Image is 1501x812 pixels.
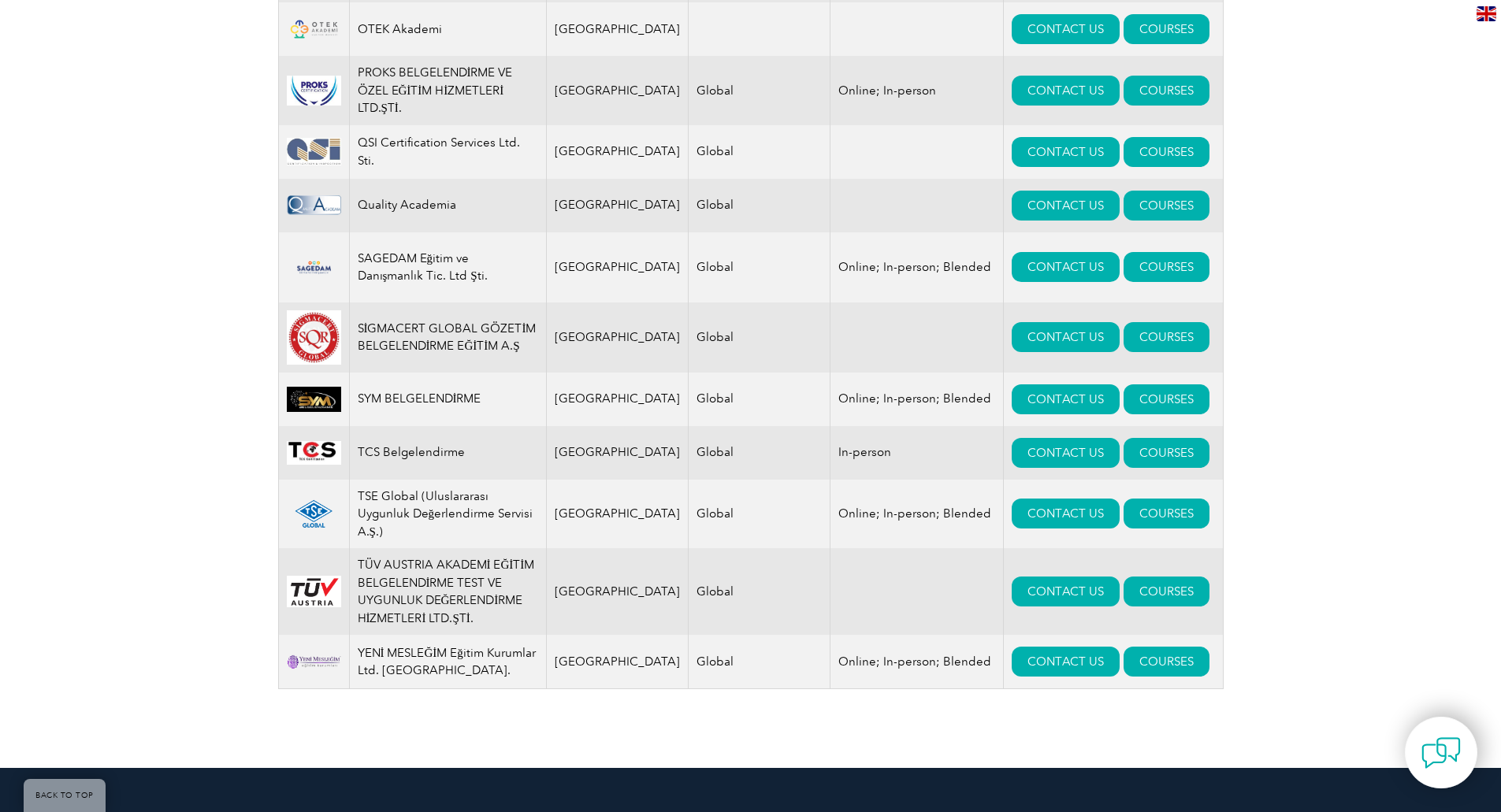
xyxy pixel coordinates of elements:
[287,441,341,465] img: 63e782e8-969b-ea11-a812-000d3a79722d%20-logo.jpg
[1124,499,1209,528] a: COURSES
[1124,252,1209,282] a: COURSES
[349,2,546,56] td: OTEK Akademi
[546,635,689,689] td: [GEOGRAPHIC_DATA]
[830,480,1004,549] td: Online; In-person; Blended
[287,195,341,216] img: 332d7e0c-38db-ea11-a813-000d3a79722d-logo.png
[1124,384,1209,414] a: COURSES
[349,302,546,373] td: SİGMACERT GLOBAL GÖZETİM BELGELENDİRME EĞİTİM A.Ş
[689,635,830,689] td: Global
[1012,577,1120,606] a: CONTACT US
[546,548,689,635] td: [GEOGRAPHIC_DATA]
[689,480,830,549] td: Global
[1012,14,1120,44] a: CONTACT US
[546,125,689,179] td: [GEOGRAPHIC_DATA]
[349,635,546,689] td: YENİ MESLEĞİM Eğitim Kurumlar Ltd. [GEOGRAPHIC_DATA].
[546,302,689,373] td: [GEOGRAPHIC_DATA]
[830,56,1004,125] td: Online; In-person
[689,548,830,635] td: Global
[689,179,830,232] td: Global
[546,2,689,56] td: [GEOGRAPHIC_DATA]
[1477,6,1496,21] img: en
[546,179,689,232] td: [GEOGRAPHIC_DATA]
[546,56,689,125] td: [GEOGRAPHIC_DATA]
[349,548,546,635] td: TÜV AUSTRIA AKADEMİ EĞİTİM BELGELENDİRME TEST VE UYGUNLUK DEĞERLENDİRME HİZMETLERİ LTD.ŞTİ.
[1012,499,1120,528] a: CONTACT US
[1012,191,1120,221] a: CONTACT US
[287,14,341,44] img: 676db975-d0d1-ef11-a72f-00224892eff5-logo.png
[689,302,830,373] td: Global
[287,499,341,529] img: 613cfb79-3206-ef11-9f89-6045bde6fda5-logo.png
[689,426,830,480] td: Global
[830,635,1004,689] td: Online; In-person; Blended
[1124,647,1209,677] a: COURSES
[830,232,1004,302] td: Online; In-person; Blended
[830,373,1004,426] td: Online; In-person; Blended
[287,576,341,607] img: 6cd35cc7-366f-eb11-a812-002248153038-logo.png
[689,125,830,179] td: Global
[830,426,1004,480] td: In-person
[546,373,689,426] td: [GEOGRAPHIC_DATA]
[1124,76,1209,106] a: COURSES
[689,373,830,426] td: Global
[1012,384,1120,414] a: CONTACT US
[349,232,546,302] td: SAGEDAM Eğitim ve Danışmanlık Tic. Ltd Şti.
[287,387,341,412] img: ba54cc5a-3a2b-ee11-9966-000d3ae1a86f-logo.jpg
[287,240,341,295] img: 82fc6c71-8733-ed11-9db1-00224817fa54-logo.png
[287,310,341,365] img: 96bcf279-912b-ec11-b6e6-002248183798-logo.jpg
[287,76,341,106] img: 7fe69a6b-c8e3-ea11-a813-000d3a79722d-logo.jpg
[689,56,830,125] td: Global
[1012,252,1120,282] a: CONTACT US
[287,647,341,677] img: 57225024-9ac7-ef11-a72f-000d3ad148a4-logo.png
[1421,733,1461,773] img: contact-chat.png
[1124,438,1209,468] a: COURSES
[287,138,341,166] img: d621cc73-b749-ea11-a812-000d3a7940d5-logo.jpg
[1012,322,1120,352] a: CONTACT US
[1124,14,1209,44] a: COURSES
[1124,191,1209,221] a: COURSES
[349,373,546,426] td: SYM BELGELENDİRME
[349,125,546,179] td: QSI Certification Services Ltd. Sti.
[349,179,546,232] td: Quality Academia
[1124,137,1209,167] a: COURSES
[1012,76,1120,106] a: CONTACT US
[24,779,106,812] a: BACK TO TOP
[1012,137,1120,167] a: CONTACT US
[349,426,546,480] td: TCS Belgelendirme
[349,480,546,549] td: TSE Global (Uluslararası Uygunluk Değerlendirme Servisi A.Ş.)
[546,232,689,302] td: [GEOGRAPHIC_DATA]
[349,56,546,125] td: PROKS BELGELENDİRME VE ÖZEL EĞİTİM HİZMETLERİ LTD.ŞTİ.
[689,232,830,302] td: Global
[1124,577,1209,606] a: COURSES
[1012,438,1120,468] a: CONTACT US
[546,480,689,549] td: [GEOGRAPHIC_DATA]
[1124,322,1209,352] a: COURSES
[1012,647,1120,677] a: CONTACT US
[546,426,689,480] td: [GEOGRAPHIC_DATA]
